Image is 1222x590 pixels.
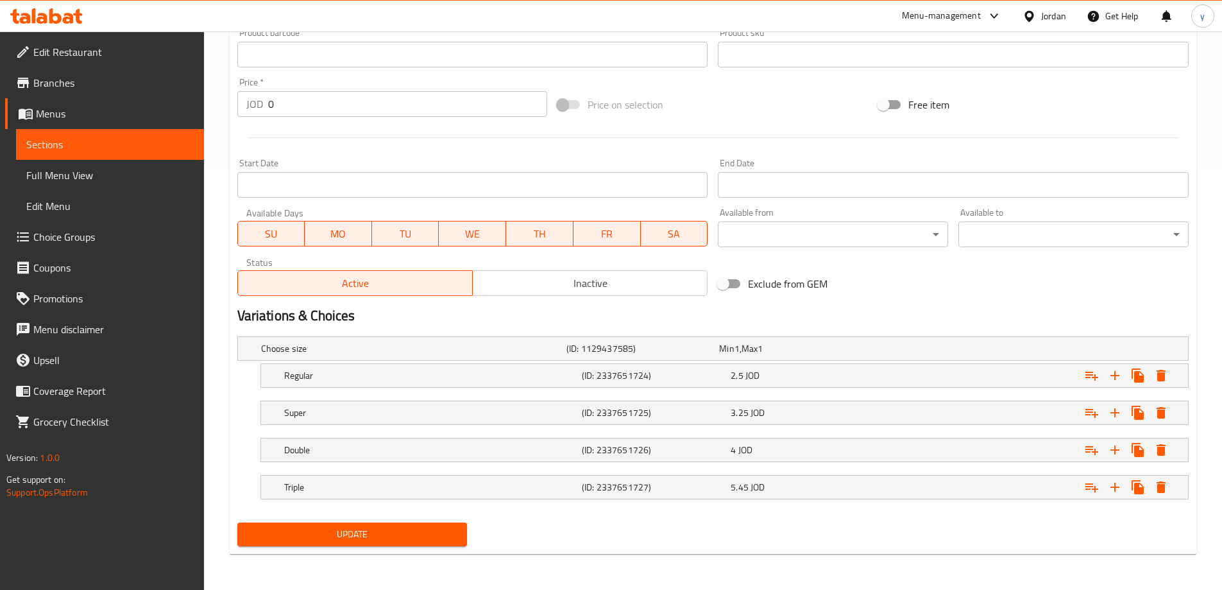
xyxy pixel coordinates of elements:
[1150,438,1173,462] button: Delete Double
[261,438,1188,462] div: Expand
[758,340,763,357] span: 1
[5,406,204,437] a: Grocery Checklist
[5,283,204,314] a: Promotions
[237,270,473,296] button: Active
[6,471,65,488] span: Get support on:
[1103,438,1126,462] button: Add new choice
[33,44,194,60] span: Edit Restaurant
[511,225,568,243] span: TH
[582,369,726,382] h5: (ID: 2337651724)
[5,314,204,345] a: Menu disclaimer
[738,442,752,458] span: JOD
[5,345,204,376] a: Upsell
[33,322,194,337] span: Menu disclaimer
[33,383,194,399] span: Coverage Report
[646,225,703,243] span: SA
[33,291,194,306] span: Promotions
[1200,9,1205,23] span: y
[751,404,765,421] span: JOD
[5,98,204,129] a: Menus
[246,96,263,112] p: JOD
[26,198,194,214] span: Edit Menu
[1080,476,1103,499] button: Add choice group
[1126,364,1150,387] button: Clone new choice
[261,364,1188,387] div: Expand
[1103,401,1126,424] button: Add new choice
[734,340,740,357] span: 1
[641,221,708,247] button: SA
[506,221,573,247] button: TH
[377,225,434,243] span: TU
[718,42,1189,67] input: Please enter product sku
[1126,438,1150,462] button: Clone new choice
[237,523,468,546] button: Update
[1103,364,1126,387] button: Add new choice
[579,225,636,243] span: FR
[237,306,1189,325] h2: Variations & Choices
[6,484,88,501] a: Support.OpsPlatform
[268,91,548,117] input: Please enter price
[6,449,38,466] span: Version:
[588,97,663,112] span: Price on selection
[284,481,577,494] h5: Triple
[1080,438,1103,462] button: Add choice group
[731,442,736,458] span: 4
[237,42,708,67] input: Please enter product barcode
[745,367,760,384] span: JOD
[751,479,765,496] span: JOD
[731,367,743,384] span: 2.5
[372,221,439,247] button: TU
[33,352,194,368] span: Upsell
[1103,476,1126,499] button: Add new choice
[719,342,867,355] div: ,
[1041,9,1066,23] div: Jordan
[243,225,300,243] span: SU
[310,225,367,243] span: MO
[243,274,468,293] span: Active
[748,276,827,291] span: Exclude from GEM
[261,401,1188,424] div: Expand
[5,67,204,98] a: Branches
[1150,476,1173,499] button: Delete Triple
[1150,401,1173,424] button: Delete Super
[33,260,194,275] span: Coupons
[478,274,702,293] span: Inactive
[718,221,948,247] div: ​
[1126,476,1150,499] button: Clone new choice
[238,337,1188,360] div: Expand
[5,37,204,67] a: Edit Restaurant
[261,476,1188,499] div: Expand
[742,340,758,357] span: Max
[284,406,577,419] h5: Super
[5,252,204,283] a: Coupons
[472,270,708,296] button: Inactive
[731,404,749,421] span: 3.25
[16,191,204,221] a: Edit Menu
[444,225,501,243] span: WE
[26,168,194,183] span: Full Menu View
[582,406,726,419] h5: (ID: 2337651725)
[1126,401,1150,424] button: Clone new choice
[284,444,577,456] h5: Double
[16,129,204,160] a: Sections
[305,221,372,247] button: MO
[16,160,204,191] a: Full Menu View
[237,221,305,247] button: SU
[1150,364,1173,387] button: Delete Regular
[731,479,749,496] span: 5.45
[36,106,194,121] span: Menus
[261,342,561,355] h5: Choose size
[1080,364,1103,387] button: Add choice group
[40,449,60,466] span: 1.0.0
[1080,401,1103,424] button: Add choice group
[582,481,726,494] h5: (ID: 2337651727)
[439,221,506,247] button: WE
[284,369,577,382] h5: Regular
[573,221,641,247] button: FR
[582,444,726,456] h5: (ID: 2337651726)
[26,137,194,152] span: Sections
[248,526,457,542] span: Update
[958,221,1189,247] div: ​
[33,229,194,245] span: Choice Groups
[33,414,194,429] span: Grocery Checklist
